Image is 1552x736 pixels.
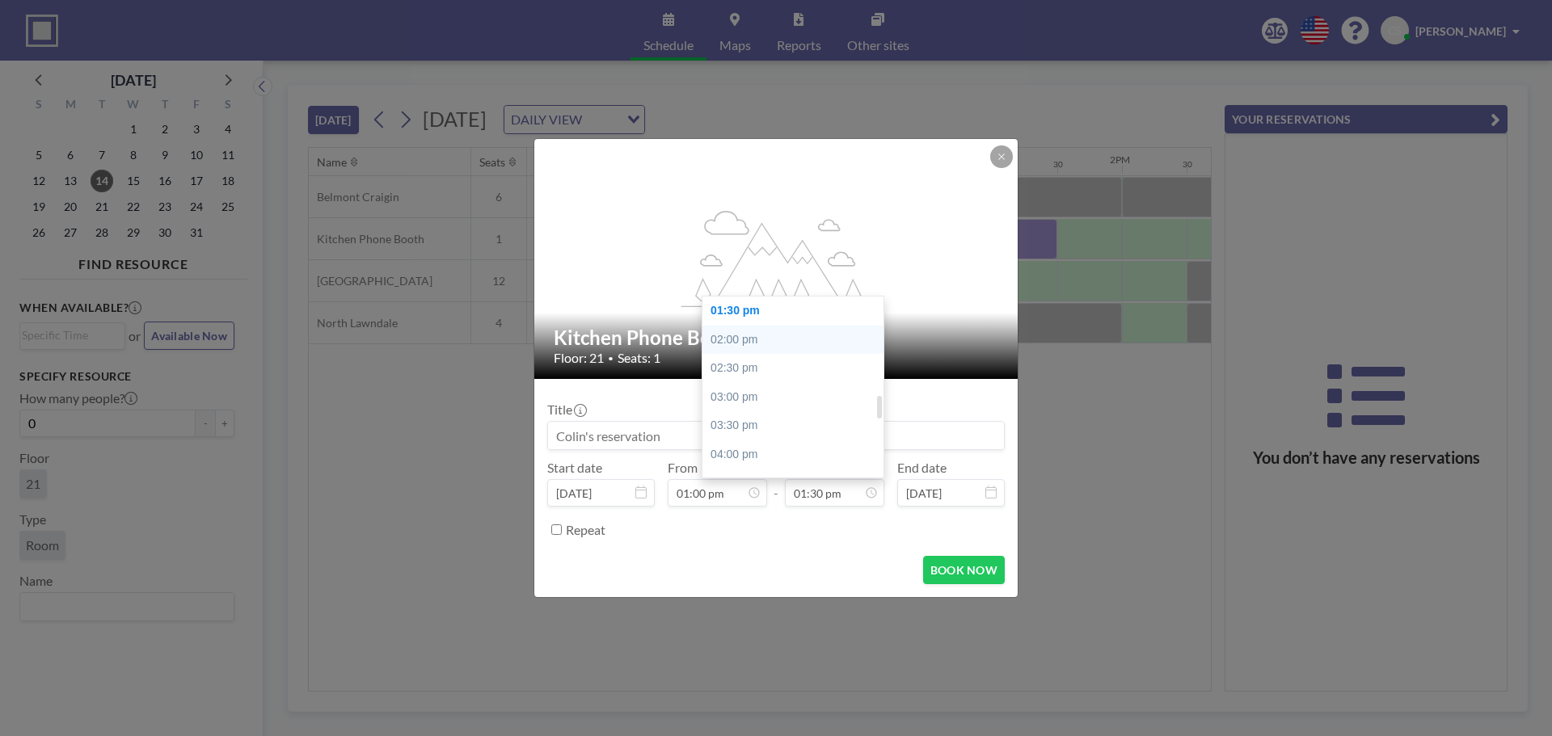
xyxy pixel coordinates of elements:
div: 03:00 pm [702,383,892,412]
span: • [608,352,614,364]
button: BOOK NOW [923,556,1005,584]
h2: Kitchen Phone Booth [554,326,1000,350]
input: Colin's reservation [548,422,1004,449]
label: Repeat [566,522,605,538]
div: 02:00 pm [702,326,892,355]
div: 02:30 pm [702,354,892,383]
label: Start date [547,460,602,476]
span: Floor: 21 [554,350,604,366]
span: - [774,465,778,501]
span: Seats: 1 [618,350,660,366]
div: 04:30 pm [702,469,892,498]
label: Title [547,402,585,418]
div: 04:00 pm [702,440,892,469]
label: End date [897,460,947,476]
div: 03:30 pm [702,411,892,440]
div: 01:30 pm [702,297,892,326]
label: From [668,460,698,476]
